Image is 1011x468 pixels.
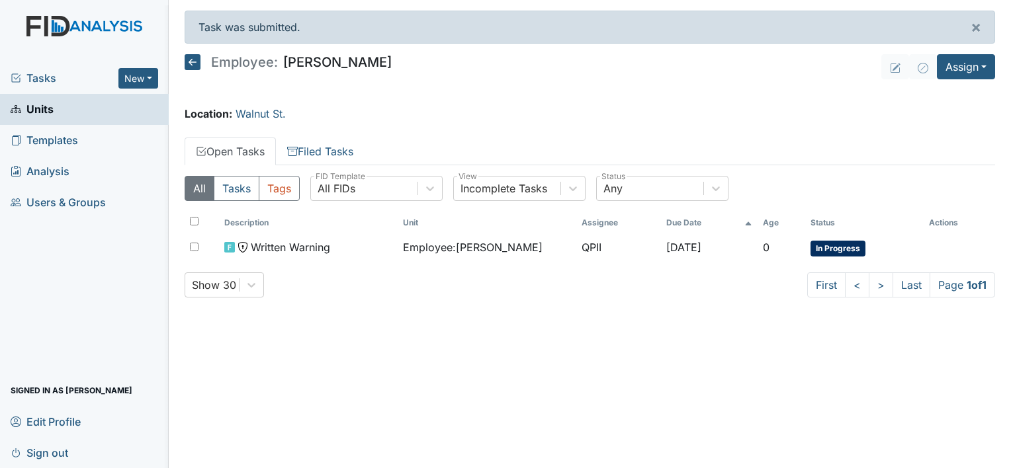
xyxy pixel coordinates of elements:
div: Show 30 [192,277,236,293]
td: QPII [576,234,661,262]
div: Incomplete Tasks [461,180,547,196]
th: Actions [924,212,990,234]
span: Page [930,272,995,297]
a: Open Tasks [185,137,276,165]
span: × [971,17,981,36]
span: Analysis [11,161,69,182]
span: [DATE] [666,241,701,254]
strong: Location: [185,107,232,120]
div: All FIDs [318,180,355,196]
th: Toggle SortBy [805,212,923,234]
button: Tags [259,176,300,201]
input: Toggle All Rows Selected [190,217,198,225]
div: Type filter [185,176,300,201]
button: New [118,68,158,89]
a: Filed Tasks [276,137,365,165]
th: Toggle SortBy [758,212,805,234]
th: Toggle SortBy [219,212,398,234]
th: Toggle SortBy [661,212,758,234]
nav: task-pagination [807,272,995,297]
span: Templates [11,130,78,151]
span: Employee: [211,56,278,69]
button: Assign [937,54,995,79]
a: > [869,272,893,297]
span: Signed in as [PERSON_NAME] [11,380,132,401]
h5: [PERSON_NAME] [185,54,392,70]
span: Written Warning [251,239,330,255]
span: In Progress [811,241,865,256]
th: Assignee [576,212,661,234]
span: Edit Profile [11,411,81,432]
div: Any [603,180,623,196]
a: Tasks [11,70,118,86]
span: Users & Groups [11,192,106,213]
div: Task was submitted. [185,11,995,44]
th: Toggle SortBy [398,212,576,234]
button: All [185,176,214,201]
strong: 1 of 1 [967,278,987,292]
div: Open Tasks [185,176,995,297]
a: First [807,272,846,297]
span: 0 [763,241,769,254]
a: < [845,272,869,297]
span: Employee : [PERSON_NAME] [403,239,543,255]
span: Sign out [11,442,68,463]
span: Units [11,99,54,120]
a: Walnut St. [236,107,286,120]
button: × [957,11,994,43]
a: Last [893,272,930,297]
button: Tasks [214,176,259,201]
